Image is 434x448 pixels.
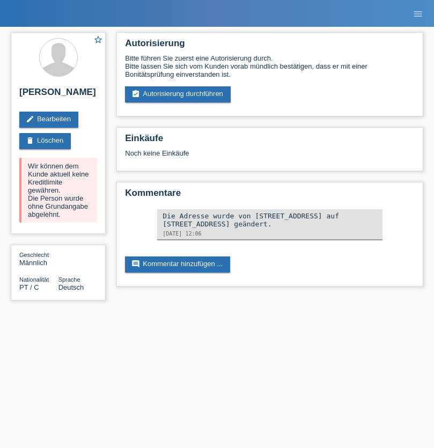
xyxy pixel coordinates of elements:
i: assignment_turned_in [131,90,140,98]
div: Bitte führen Sie zuerst eine Autorisierung durch. Bitte lassen Sie sich vom Kunden vorab mündlich... [125,54,415,78]
a: menu [407,10,429,17]
a: commentKommentar hinzufügen ... [125,256,230,273]
div: Noch keine Einkäufe [125,149,415,165]
i: star_border [93,35,103,45]
div: Die Adresse wurde von [STREET_ADDRESS] auf [STREET_ADDRESS] geändert. [163,212,377,228]
h2: [PERSON_NAME] [19,87,97,103]
h2: Autorisierung [125,38,415,54]
div: [DATE] 12:06 [163,231,377,237]
div: Wir können dem Kunde aktuell keine Kreditlimite gewähren. Die Person wurde ohne Grundangabe abgel... [19,158,97,223]
span: Sprache [58,276,80,283]
i: delete [26,136,34,145]
div: Männlich [19,251,58,267]
h2: Einkäufe [125,133,415,149]
a: assignment_turned_inAutorisierung durchführen [125,86,231,102]
a: star_border [93,35,103,46]
span: Deutsch [58,283,84,291]
i: menu [413,9,423,19]
span: Portugal / C / 13.07.1999 [19,283,39,291]
a: editBearbeiten [19,112,78,128]
span: Nationalität [19,276,49,283]
i: edit [26,115,34,123]
h2: Kommentare [125,188,415,204]
i: comment [131,260,140,268]
a: deleteLöschen [19,133,71,149]
span: Geschlecht [19,252,49,258]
